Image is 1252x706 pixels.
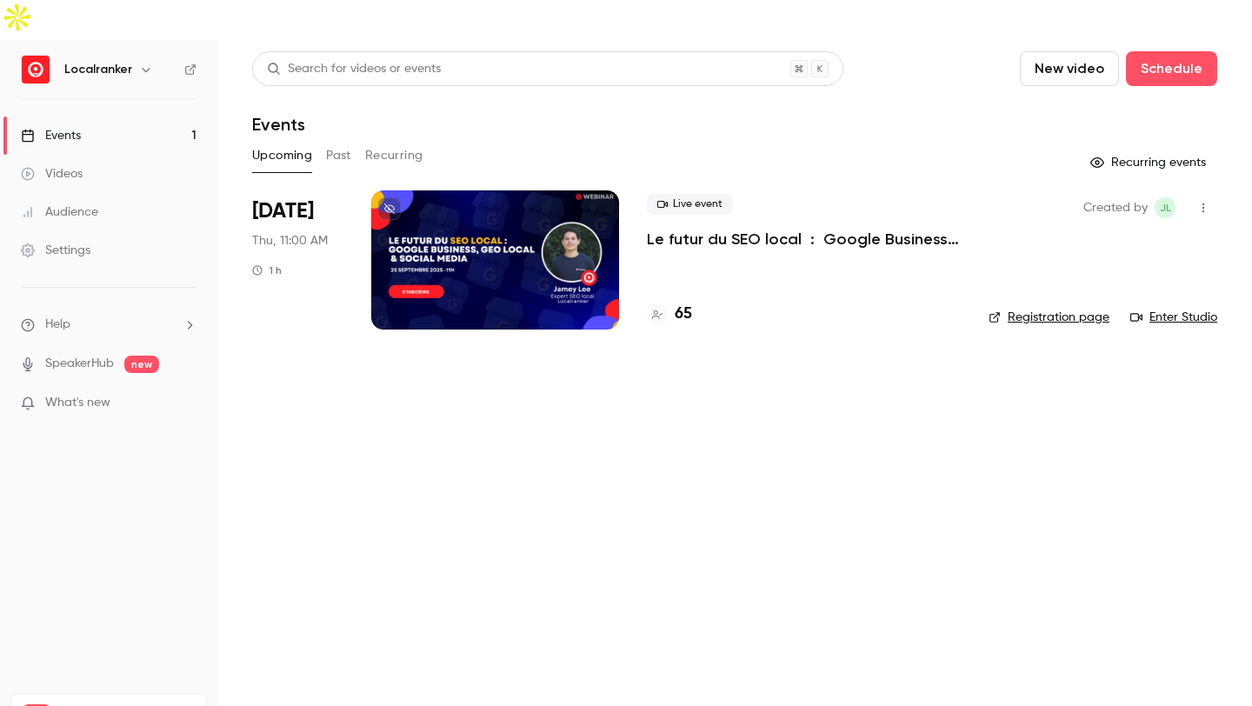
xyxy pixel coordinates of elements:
[267,60,441,78] div: Search for videos or events
[1155,197,1175,218] span: Jamey Lee
[365,142,423,170] button: Recurring
[22,56,50,83] img: Localranker
[252,190,343,330] div: Sep 25 Thu, 11:00 AM (Europe/Paris)
[647,303,692,326] a: 65
[64,61,132,78] h6: Localranker
[989,309,1109,326] a: Registration page
[252,142,312,170] button: Upcoming
[1130,309,1217,326] a: Enter Studio
[1083,197,1148,218] span: Created by
[326,142,351,170] button: Past
[45,316,70,334] span: Help
[124,356,159,373] span: new
[21,316,196,334] li: help-dropdown-opener
[1160,197,1171,218] span: JL
[45,355,114,373] a: SpeakerHub
[1082,149,1217,176] button: Recurring events
[21,242,90,259] div: Settings
[1020,51,1119,86] button: New video
[21,165,83,183] div: Videos
[675,303,692,326] h4: 65
[252,232,328,250] span: Thu, 11:00 AM
[1126,51,1217,86] button: Schedule
[252,197,314,225] span: [DATE]
[21,203,98,221] div: Audience
[647,194,733,215] span: Live event
[252,114,305,135] h1: Events
[21,127,81,144] div: Events
[45,394,110,412] span: What's new
[647,229,961,250] a: Le futur du SEO local : Google Business Profile, GEO & Social media
[252,263,282,277] div: 1 h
